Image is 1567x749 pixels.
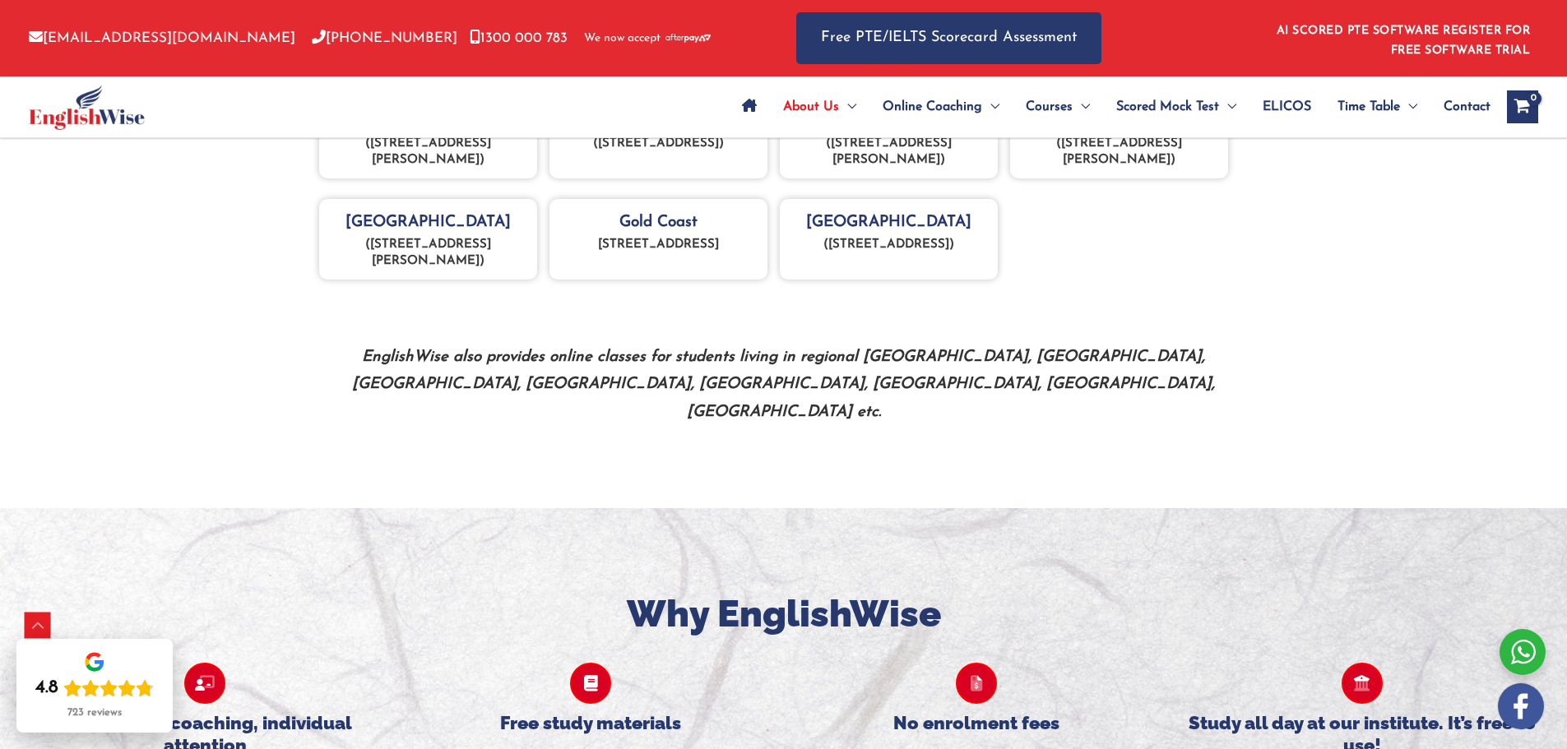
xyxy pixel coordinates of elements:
div: 4.8 [35,677,58,700]
p: ([STREET_ADDRESS]) [558,136,759,152]
a: AI SCORED PTE SOFTWARE REGISTER FOR FREE SOFTWARE TRIAL [1277,25,1531,57]
img: white-facebook.png [1498,683,1544,729]
span: We now accept [584,30,661,47]
strong: Why EnglishWise [627,592,941,636]
a: Scored Mock TestMenu Toggle [1103,78,1249,136]
span: Contact [1444,78,1491,136]
strong: EnglishWise also provides online classes for students living in regional [GEOGRAPHIC_DATA], [GEOG... [352,349,1215,420]
a: Contact [1430,78,1491,136]
span: Online Coaching [883,78,982,136]
div: [GEOGRAPHIC_DATA] [549,99,767,178]
h5: Free study materials [415,712,767,733]
span: About Us [783,78,839,136]
span: Menu Toggle [1073,78,1090,136]
span: Menu Toggle [1400,78,1417,136]
p: ([STREET_ADDRESS][PERSON_NAME]) [788,136,990,169]
a: [PHONE_NUMBER] [312,31,457,45]
a: [EMAIL_ADDRESS][DOMAIN_NAME] [29,31,295,45]
aside: Header Widget 1 [1267,12,1538,65]
img: Afterpay-Logo [665,34,711,43]
div: [GEOGRAPHIC_DATA] [319,199,537,279]
div: [GEOGRAPHIC_DATA] [319,99,537,178]
a: Free PTE/IELTS Scorecard Assessment [796,12,1101,64]
a: Online CoachingMenu Toggle [869,78,1013,136]
h5: No enrolment fees [800,712,1153,733]
div: Toowoomba [1010,99,1228,178]
div: Rating: 4.8 out of 5 [35,677,154,700]
div: 723 reviews [67,706,122,719]
span: Courses [1026,78,1073,136]
span: Menu Toggle [839,78,856,136]
img: cropped-ew-logo [29,85,145,130]
a: CoursesMenu Toggle [1013,78,1103,136]
a: 1300 000 783 [470,31,568,45]
span: Menu Toggle [1219,78,1236,136]
div: [GEOGRAPHIC_DATA] [780,199,998,279]
span: Scored Mock Test [1116,78,1219,136]
a: About UsMenu Toggle [770,78,869,136]
a: Time TableMenu Toggle [1324,78,1430,136]
div: Darwin [780,99,998,178]
span: Time Table [1338,78,1400,136]
p: ([STREET_ADDRESS][PERSON_NAME]) [1018,136,1220,169]
span: ELICOS [1263,78,1311,136]
div: Gold Coast [549,199,767,279]
p: [STREET_ADDRESS] [558,237,759,253]
span: Menu Toggle [982,78,999,136]
nav: Site Navigation: Main Menu [729,78,1491,136]
p: ([STREET_ADDRESS][PERSON_NAME]) [327,237,529,270]
a: ELICOS [1249,78,1324,136]
a: View Shopping Cart, empty [1507,90,1538,123]
p: ([STREET_ADDRESS][PERSON_NAME]) [327,136,529,169]
p: ([STREET_ADDRESS]) [788,237,990,253]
